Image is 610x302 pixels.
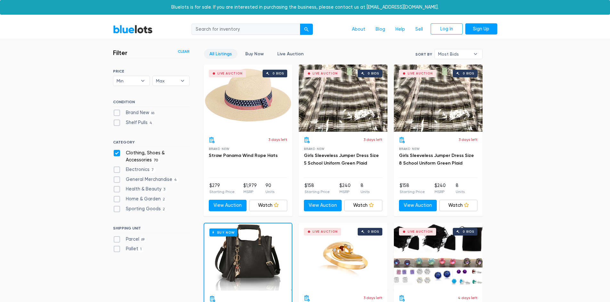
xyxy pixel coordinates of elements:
a: Live Auction [272,49,309,59]
b: ▾ [469,49,482,59]
a: Girls Sleeveless Jumper Dress Size 8 School Uniform Green Plaid [399,153,474,166]
p: Starting Price [305,189,330,195]
div: 0 bids [463,72,474,75]
a: Log In [431,23,463,35]
input: Search for inventory [191,24,300,35]
li: 8 [456,182,465,195]
p: Starting Price [209,189,235,195]
span: 4 [172,177,179,182]
a: Clear [178,49,190,54]
p: Units [456,189,465,195]
p: Units [265,189,274,195]
span: 3 [161,187,167,192]
span: 7 [150,168,156,173]
span: 70 [152,158,160,163]
span: Most Bids [438,49,470,59]
span: Brand New [399,147,420,151]
a: Sell [410,23,428,35]
span: Brand New [304,147,325,151]
label: General Merchandise [113,176,179,183]
p: MSRP [243,189,257,195]
label: Clothing, Shoes & Accessories [113,150,190,163]
a: Watch [249,200,287,211]
a: Watch [344,200,382,211]
a: Live Auction 0 bids [204,65,292,132]
p: MSRP [339,189,351,195]
p: 3 days left [459,137,477,143]
li: $1,979 [243,182,257,195]
a: Sign Up [465,23,497,35]
a: View Auction [304,200,342,211]
h6: SHIPPING UNIT [113,226,190,233]
b: ▾ [176,76,189,86]
label: Shelf Pulls [113,119,154,126]
a: Buy Now [240,49,269,59]
span: Min [117,76,138,86]
li: $279 [209,182,235,195]
span: 1 [138,247,144,252]
div: Live Auction [217,72,243,75]
div: 0 bids [368,230,379,233]
label: Sporting Goods [113,205,167,213]
span: 4 [148,120,154,126]
h6: Buy Now [209,228,237,236]
a: Live Auction 0 bids [394,65,483,132]
label: Pallet [113,245,144,252]
a: Blog [370,23,390,35]
a: Straw Panama Wind Rope Hats [209,153,278,158]
div: Live Auction [313,230,338,233]
h6: PRICE [113,69,190,74]
div: 0 bids [463,230,474,233]
h6: CONDITION [113,100,190,107]
label: Brand New [113,109,157,116]
a: Help [390,23,410,35]
label: Parcel [113,236,147,243]
p: MSRP [435,189,446,195]
span: 66 [149,111,157,116]
div: 0 bids [368,72,379,75]
a: Watch [439,200,477,211]
b: ▾ [136,76,150,86]
label: Electronics [113,166,156,173]
p: 3 days left [363,295,382,301]
a: About [347,23,370,35]
label: Sort By [415,51,432,57]
h6: CATEGORY [113,140,190,147]
a: View Auction [399,200,437,211]
p: Starting Price [400,189,425,195]
p: Units [361,189,370,195]
a: Live Auction 0 bids [394,223,483,290]
span: 2 [161,197,167,202]
li: $240 [339,182,351,195]
a: Buy Now [204,223,292,290]
div: 0 bids [272,72,284,75]
span: Max [156,76,177,86]
label: Home & Garden [113,196,167,203]
p: 4 days left [458,295,477,301]
div: Live Auction [408,72,433,75]
a: Live Auction 0 bids [299,223,387,290]
a: All Listings [204,49,237,59]
p: 3 days left [268,137,287,143]
a: Live Auction 0 bids [299,65,387,132]
div: Live Auction [408,230,433,233]
li: $240 [435,182,446,195]
a: BlueLots [113,25,153,34]
li: $158 [400,182,425,195]
span: 69 [139,237,147,242]
h3: Filter [113,49,127,57]
span: 2 [161,207,167,212]
li: 8 [361,182,370,195]
li: $158 [305,182,330,195]
span: Brand New [209,147,230,151]
label: Health & Beauty [113,186,167,193]
li: 90 [265,182,274,195]
div: Live Auction [313,72,338,75]
p: 3 days left [363,137,382,143]
a: Girls Sleeveless Jumper Dress Size 5 School Uniform Green Plaid [304,153,379,166]
a: View Auction [209,200,247,211]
